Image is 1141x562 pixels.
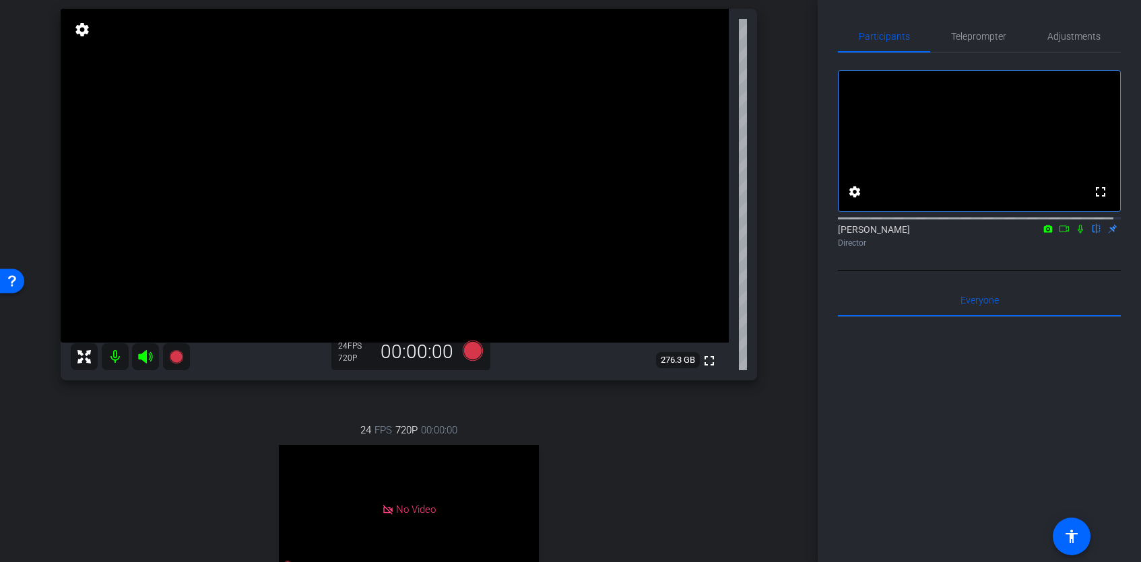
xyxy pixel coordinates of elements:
mat-icon: accessibility [1064,528,1080,545]
mat-icon: fullscreen [1093,184,1109,200]
span: 276.3 GB [656,352,700,368]
span: 24 [360,423,371,437]
span: No Video [396,503,436,516]
div: [PERSON_NAME] [838,223,1121,249]
span: FPS [348,341,362,351]
div: Director [838,237,1121,249]
div: 00:00:00 [372,341,462,363]
span: 00:00:00 [421,423,457,437]
span: Participants [859,32,910,41]
span: FPS [374,423,392,437]
span: 720P [395,423,418,437]
mat-icon: fullscreen [701,353,717,369]
mat-icon: settings [847,184,863,200]
mat-icon: settings [73,22,92,38]
span: Everyone [960,295,999,305]
div: 24 [338,341,372,351]
span: Adjustments [1047,32,1101,41]
mat-icon: flip [1088,222,1105,234]
div: 720P [338,353,372,363]
span: Teleprompter [951,32,1006,41]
